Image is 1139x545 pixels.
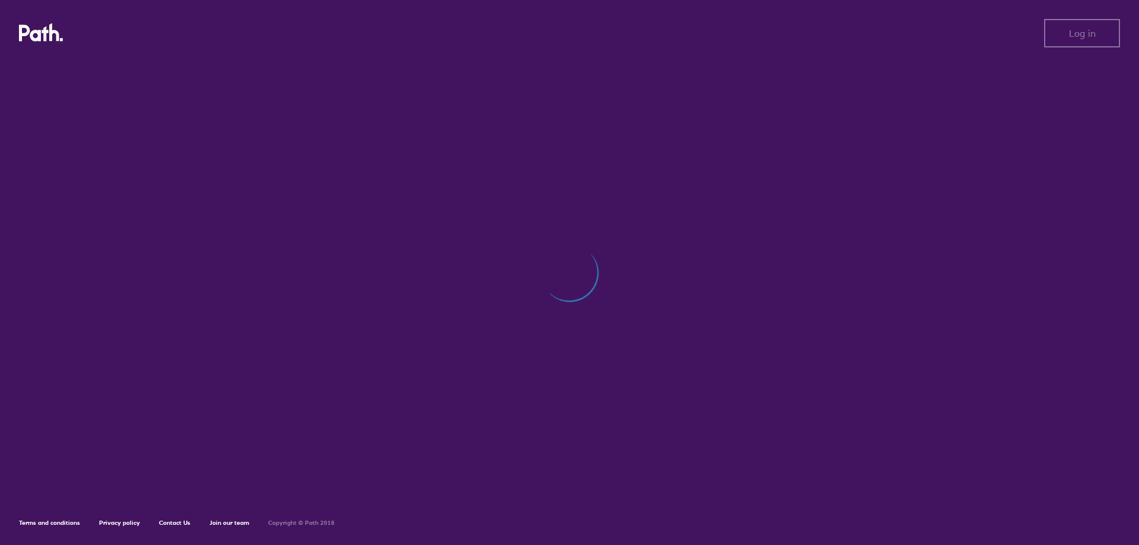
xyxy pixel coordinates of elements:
[209,519,249,527] a: Join our team
[1044,19,1120,47] button: Log in
[19,519,80,527] a: Terms and conditions
[1069,28,1096,39] span: Log in
[268,519,335,527] h6: Copyright © Path 2018
[99,519,140,527] a: Privacy policy
[159,519,190,527] a: Contact Us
